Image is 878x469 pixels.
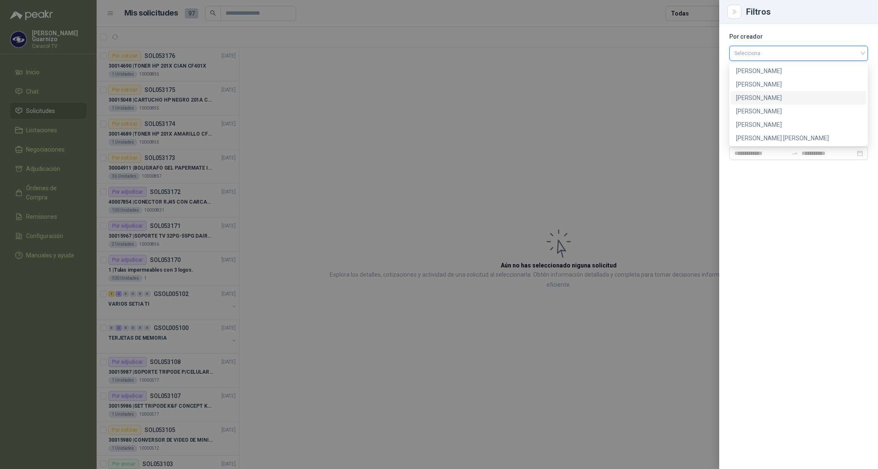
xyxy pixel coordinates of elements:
div: Pablo Carbonell [731,118,866,131]
p: Por creador [729,34,868,39]
div: DIANA MARCELA ROA [731,64,866,78]
div: [PERSON_NAME] [736,66,861,76]
div: Peter Oswaldo Peña Forero [731,131,866,145]
div: Diego Armando Chacon Mora [731,78,866,91]
div: Filtros [746,8,868,16]
div: [PERSON_NAME] [736,80,861,89]
div: [PERSON_NAME] [736,93,861,102]
div: LUZ DARY ARIAS [731,105,866,118]
div: Liborio Guarnizo [731,91,866,105]
button: Close [729,7,739,17]
span: to [791,150,798,157]
div: [PERSON_NAME] [PERSON_NAME] [736,134,861,143]
span: swap-right [791,150,798,157]
div: [PERSON_NAME] [736,120,861,129]
div: [PERSON_NAME] [736,107,861,116]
